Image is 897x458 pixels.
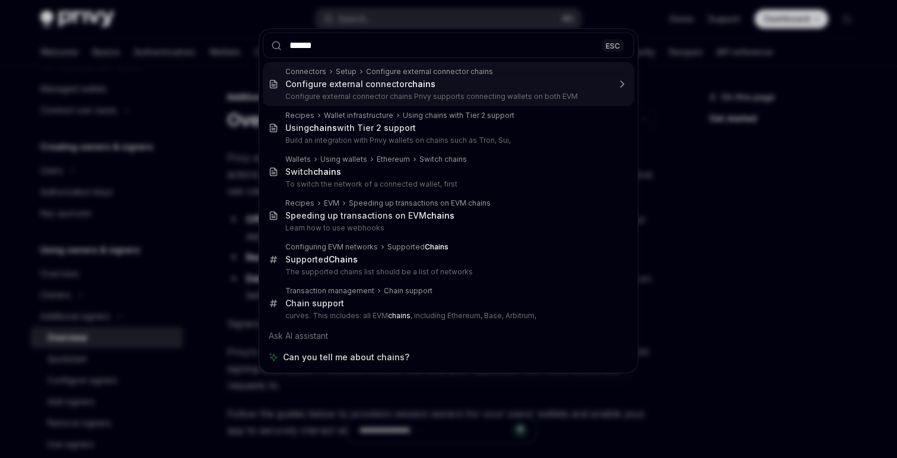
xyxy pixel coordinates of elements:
[388,311,411,320] b: chains
[285,198,314,208] div: Recipes
[285,136,609,145] p: Build an integration with Privy wallets on chains such as Tron, Sui,
[366,67,493,76] div: Configure external connector chains
[602,39,624,52] div: ESC
[313,166,341,177] b: chains
[263,325,634,347] div: Ask AI assistant
[285,242,378,252] div: Configuring EVM networks
[425,242,448,251] b: Chains
[387,242,448,252] div: Supported
[285,286,374,296] div: Transaction management
[408,79,435,89] b: chains
[285,92,609,101] p: Configure external connector chains Privy supports connecting wallets on both EVM
[324,111,393,120] div: Wallet infrastructure
[427,210,454,220] b: chains
[336,67,357,76] div: Setup
[285,111,314,120] div: Recipes
[285,267,609,277] p: The supported chains list should be a list of networks
[384,286,432,296] div: Chain support
[283,351,409,363] span: Can you tell me about chains?
[285,223,609,233] p: Learn how to use webhooks
[285,210,454,221] div: Speeding up transactions on EVM
[309,123,337,133] b: chains
[285,79,435,89] div: Configure external connector
[419,155,467,164] div: Switch chains
[320,155,367,164] div: Using wallets
[329,254,358,264] b: Chains
[324,198,339,208] div: EVM
[285,155,311,164] div: Wallets
[285,298,344,309] div: Chain support
[285,311,609,321] p: curves. This includes: all EVM , including Ethereum, Base, Arbitrum,
[285,123,416,133] div: Using with Tier 2 support
[377,155,410,164] div: Ethereum
[285,180,609,189] p: To switch the network of a connected wallet, first
[285,254,358,265] div: Supported
[285,166,341,177] div: Switch
[285,67,326,76] div: Connectors
[403,111,514,120] div: Using chains with Tier 2 support
[349,198,491,208] div: Speeding up transactions on EVM chains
